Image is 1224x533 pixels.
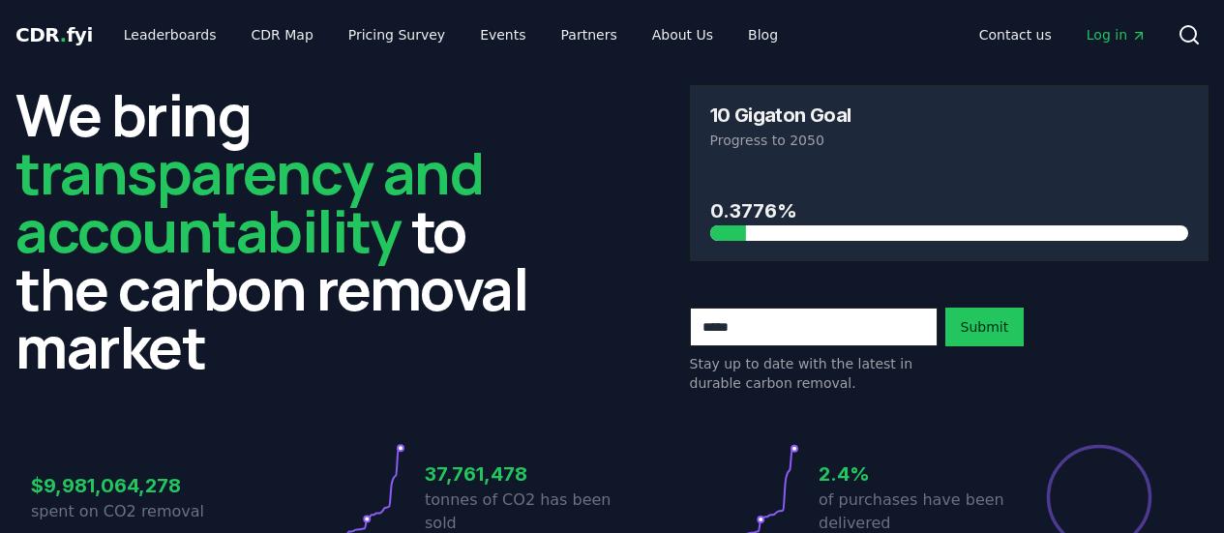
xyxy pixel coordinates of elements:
[60,23,67,46] span: .
[710,105,851,125] h3: 10 Gigaton Goal
[1087,25,1147,44] span: Log in
[710,196,1189,225] h3: 0.3776%
[15,85,535,375] h2: We bring to the carbon removal market
[333,17,461,52] a: Pricing Survey
[819,459,1006,489] h3: 2.4%
[425,459,612,489] h3: 37,761,478
[1071,17,1162,52] a: Log in
[108,17,793,52] nav: Main
[31,471,219,500] h3: $9,981,064,278
[464,17,541,52] a: Events
[15,133,483,270] span: transparency and accountability
[964,17,1067,52] a: Contact us
[964,17,1162,52] nav: Main
[15,23,93,46] span: CDR fyi
[690,354,938,393] p: Stay up to date with the latest in durable carbon removal.
[710,131,1189,150] p: Progress to 2050
[637,17,729,52] a: About Us
[31,500,219,523] p: spent on CO2 removal
[546,17,633,52] a: Partners
[236,17,329,52] a: CDR Map
[732,17,793,52] a: Blog
[108,17,232,52] a: Leaderboards
[945,308,1025,346] button: Submit
[15,21,93,48] a: CDR.fyi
